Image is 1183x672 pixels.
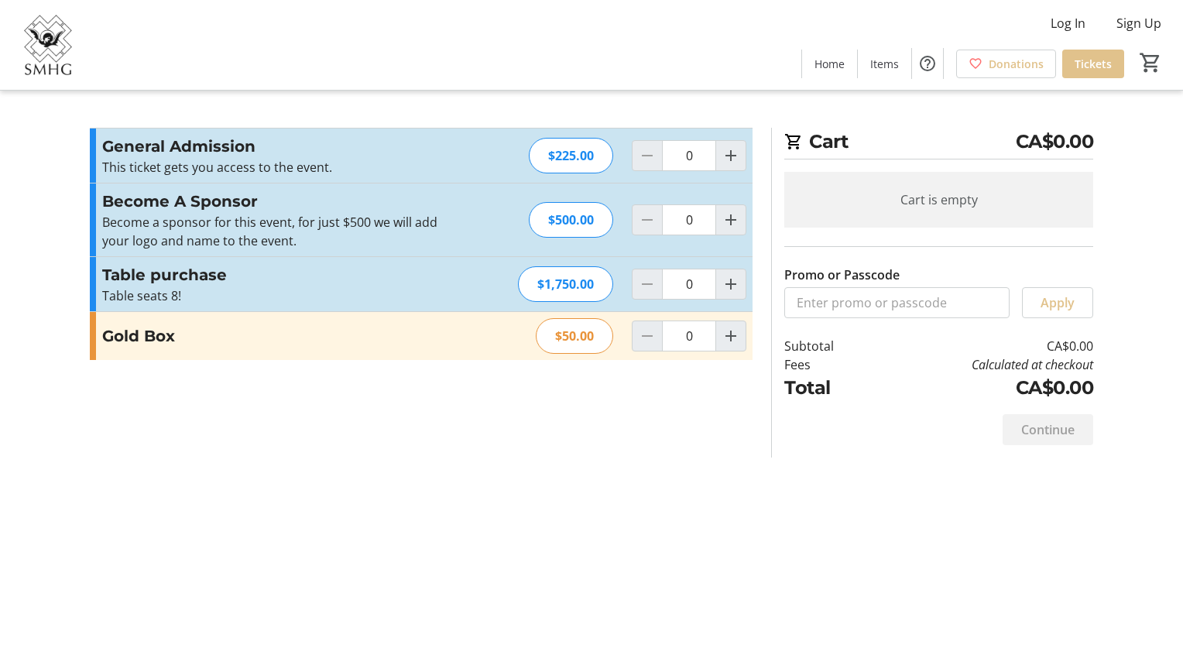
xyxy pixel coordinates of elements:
[874,337,1093,355] td: CA$0.00
[1041,293,1075,312] span: Apply
[1137,49,1164,77] button: Cart
[802,50,857,78] a: Home
[716,205,746,235] button: Increment by one
[784,337,874,355] td: Subtotal
[662,204,716,235] input: Become A Sponsor Quantity
[102,190,441,213] h3: Become A Sponsor
[518,266,613,302] div: $1,750.00
[102,158,441,177] div: This ticket gets you access to the event.
[1016,128,1094,156] span: CA$0.00
[102,263,441,286] h3: Table purchase
[662,140,716,171] input: General Admission Quantity
[858,50,911,78] a: Items
[784,172,1093,228] div: Cart is empty
[874,374,1093,402] td: CA$0.00
[529,138,613,173] div: $225.00
[102,286,441,305] p: Table seats 8!
[536,318,613,354] div: $50.00
[1116,14,1161,33] span: Sign Up
[102,135,441,158] h3: General Admission
[662,321,716,351] input: Gold Box Quantity
[716,141,746,170] button: Increment by one
[1022,287,1093,318] button: Apply
[784,287,1010,318] input: Enter promo or passcode
[874,355,1093,374] td: Calculated at checkout
[102,213,441,250] div: Become a sponsor for this event, for just $500 we will add your logo and name to the event.
[870,56,899,72] span: Items
[784,128,1093,159] h2: Cart
[716,321,746,351] button: Increment by one
[9,6,87,84] img: St. Michaels Health Group's Logo
[662,269,716,300] input: Table purchase Quantity
[814,56,845,72] span: Home
[784,266,900,284] label: Promo or Passcode
[529,202,613,238] div: $500.00
[716,269,746,299] button: Increment by one
[989,56,1044,72] span: Donations
[1051,14,1085,33] span: Log In
[1038,11,1098,36] button: Log In
[784,355,874,374] td: Fees
[784,374,874,402] td: Total
[1075,56,1112,72] span: Tickets
[956,50,1056,78] a: Donations
[102,324,441,348] h3: Gold Box
[1062,50,1124,78] a: Tickets
[912,48,943,79] button: Help
[1104,11,1174,36] button: Sign Up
